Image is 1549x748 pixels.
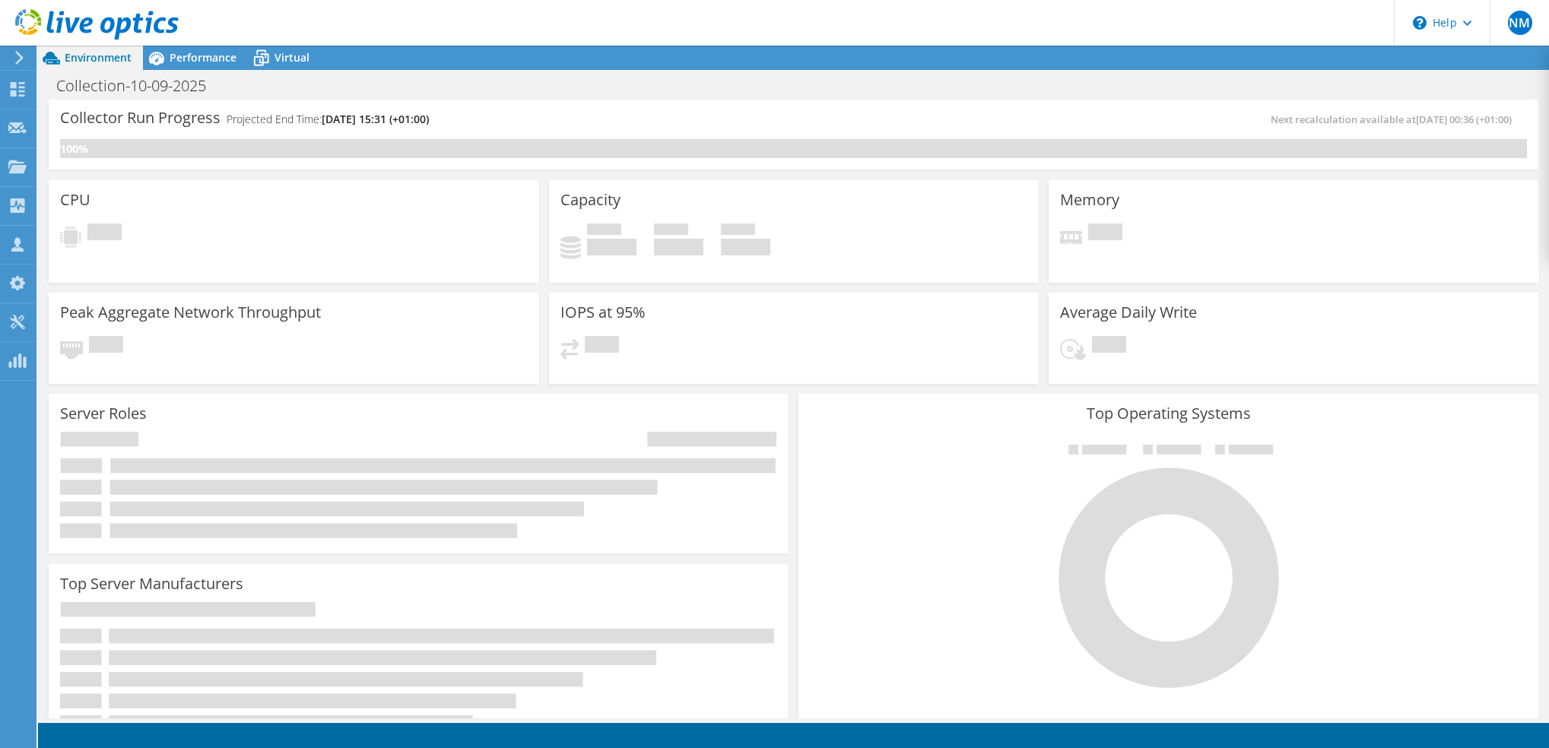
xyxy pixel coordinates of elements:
[65,50,132,65] span: Environment
[60,575,243,592] h3: Top Server Manufacturers
[227,111,429,128] h4: Projected End Time:
[1060,304,1197,321] h3: Average Daily Write
[721,239,770,255] h4: 0 GiB
[322,112,429,126] span: [DATE] 15:31 (+01:00)
[587,223,621,239] span: Used
[1092,336,1126,357] span: Pending
[1088,223,1122,244] span: Pending
[654,223,688,239] span: Free
[810,405,1526,422] h3: Top Operating Systems
[1060,192,1119,208] h3: Memory
[49,78,230,94] h1: Collection-10-09-2025
[721,223,755,239] span: Total
[87,223,122,244] span: Pending
[560,192,621,208] h3: Capacity
[60,405,147,422] h3: Server Roles
[89,336,123,357] span: Pending
[585,336,619,357] span: Pending
[275,50,309,65] span: Virtual
[1271,113,1519,126] span: Next recalculation available at
[560,304,646,321] h3: IOPS at 95%
[60,192,90,208] h3: CPU
[1416,113,1512,126] span: [DATE] 00:36 (+01:00)
[587,239,636,255] h4: 0 GiB
[1413,16,1427,30] svg: \n
[1508,11,1532,35] span: NM
[170,50,236,65] span: Performance
[654,239,703,255] h4: 0 GiB
[60,304,321,321] h3: Peak Aggregate Network Throughput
